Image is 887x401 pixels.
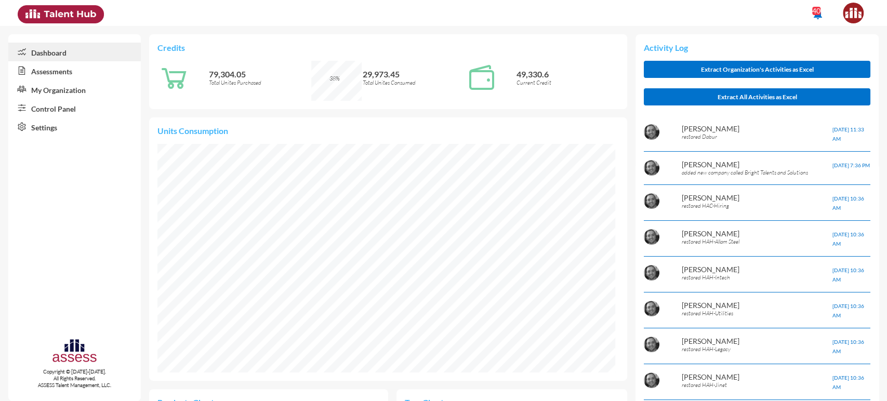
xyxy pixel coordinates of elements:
a: Control Panel [8,99,141,117]
p: restored Dabur [682,133,833,140]
p: [PERSON_NAME] [682,265,833,274]
span: [DATE] 10:36 AM [832,267,864,283]
div: 40 [812,7,820,15]
p: Total Unites Purchased [209,79,311,86]
span: [DATE] 10:36 AM [832,195,864,211]
img: AOh14GigaHH8sHFAKTalDol_Rto9g2wtRCd5DeEZ-VfX2Q [644,265,659,280]
p: restored HAC-Hiring [682,202,833,209]
p: Total Unites Consumed [363,79,465,86]
img: AOh14GigaHH8sHFAKTalDol_Rto9g2wtRCd5DeEZ-VfX2Q [644,160,659,176]
p: Credits [157,43,619,52]
p: [PERSON_NAME] [682,124,833,133]
img: AOh14GigaHH8sHFAKTalDol_Rto9g2wtRCd5DeEZ-VfX2Q [644,124,659,140]
p: [PERSON_NAME] [682,301,833,310]
p: [PERSON_NAME] [682,193,833,202]
img: assesscompany-logo.png [51,338,98,367]
p: added new company called Bright Talents and Solutions [682,169,833,176]
button: Extract Organization's Activities as Excel [644,61,870,78]
span: [DATE] 11:33 AM [832,126,864,142]
p: [PERSON_NAME] [682,372,833,381]
img: AOh14GigaHH8sHFAKTalDol_Rto9g2wtRCd5DeEZ-VfX2Q [644,372,659,388]
p: Units Consumption [157,126,619,136]
a: Settings [8,117,141,136]
p: [PERSON_NAME] [682,229,833,238]
p: 49,330.6 [517,69,619,79]
p: restored HAH-Legacy [682,345,833,353]
p: Activity Log [644,43,870,52]
p: restored HAH-Allam Steel [682,238,833,245]
span: [DATE] 10:36 AM [832,231,864,247]
img: AOh14GigaHH8sHFAKTalDol_Rto9g2wtRCd5DeEZ-VfX2Q [644,301,659,316]
p: 29,973.45 [363,69,465,79]
p: [PERSON_NAME] [682,337,833,345]
a: Dashboard [8,43,141,61]
a: Assessments [8,61,141,80]
img: AOh14GigaHH8sHFAKTalDol_Rto9g2wtRCd5DeEZ-VfX2Q [644,193,659,209]
span: [DATE] 10:36 AM [832,339,864,354]
p: restored HAH-Intech [682,274,833,281]
p: 79,304.05 [209,69,311,79]
button: Extract All Activities as Excel [644,88,870,105]
p: restored HAH-Jinet [682,381,833,389]
mat-icon: notifications [812,8,824,20]
span: [DATE] 10:36 AM [832,375,864,390]
img: AOh14GigaHH8sHFAKTalDol_Rto9g2wtRCd5DeEZ-VfX2Q [644,337,659,352]
p: Current Credit [517,79,619,86]
img: AOh14GigaHH8sHFAKTalDol_Rto9g2wtRCd5DeEZ-VfX2Q [644,229,659,245]
p: Copyright © [DATE]-[DATE]. All Rights Reserved. ASSESS Talent Management, LLC. [8,368,141,389]
p: [PERSON_NAME] [682,160,833,169]
p: restored HAH-Utilities [682,310,833,317]
span: 38% [329,75,340,82]
span: [DATE] 10:36 AM [832,303,864,318]
a: My Organization [8,80,141,99]
span: [DATE] 7:36 PM [832,162,870,168]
